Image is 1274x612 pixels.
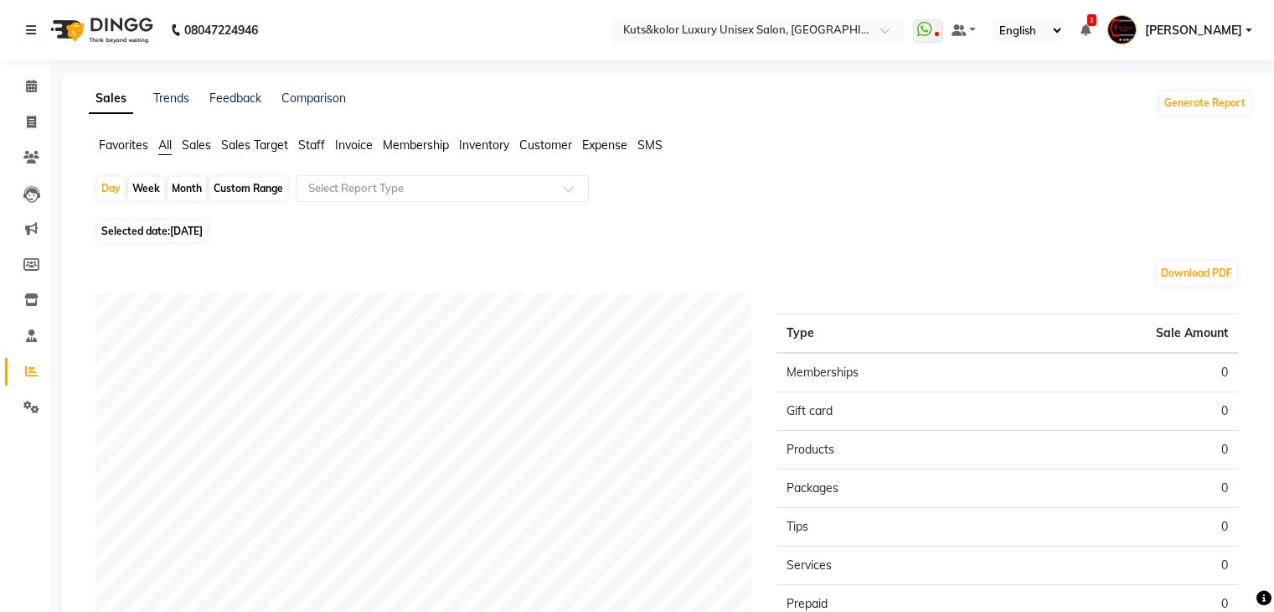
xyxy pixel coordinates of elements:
span: [PERSON_NAME] [1145,22,1242,39]
span: Selected date: [97,220,207,241]
a: 2 [1081,23,1091,38]
img: Sagarika [1107,15,1137,44]
b: 08047224946 [184,7,258,54]
a: Trends [153,91,189,106]
span: Sales Target [221,137,288,153]
td: 0 [1008,508,1238,547]
div: Week [128,177,164,200]
td: 0 [1008,392,1238,431]
td: 0 [1008,547,1238,585]
span: Inventory [459,137,509,153]
div: Day [97,177,125,200]
div: Custom Range [209,177,287,200]
td: Services [776,547,1007,585]
th: Sale Amount [1008,314,1238,354]
td: Products [776,431,1007,469]
td: Tips [776,508,1007,547]
span: Staff [298,137,325,153]
span: Customer [519,137,572,153]
img: logo [43,7,157,54]
span: Invoice [335,137,373,153]
button: Generate Report [1160,91,1250,115]
span: Sales [182,137,211,153]
button: Download PDF [1157,262,1236,285]
a: Comparison [281,91,346,106]
span: All [158,137,172,153]
span: 2 [1087,14,1096,26]
a: Feedback [209,91,261,106]
span: Favorites [99,137,148,153]
div: Month [168,177,206,200]
span: [DATE] [170,225,203,237]
td: 0 [1008,469,1238,508]
td: Gift card [776,392,1007,431]
th: Type [776,314,1007,354]
span: SMS [637,137,663,153]
span: Membership [383,137,449,153]
td: Packages [776,469,1007,508]
td: 0 [1008,353,1238,392]
a: Sales [89,84,133,114]
td: Memberships [776,353,1007,392]
td: 0 [1008,431,1238,469]
span: Expense [582,137,627,153]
